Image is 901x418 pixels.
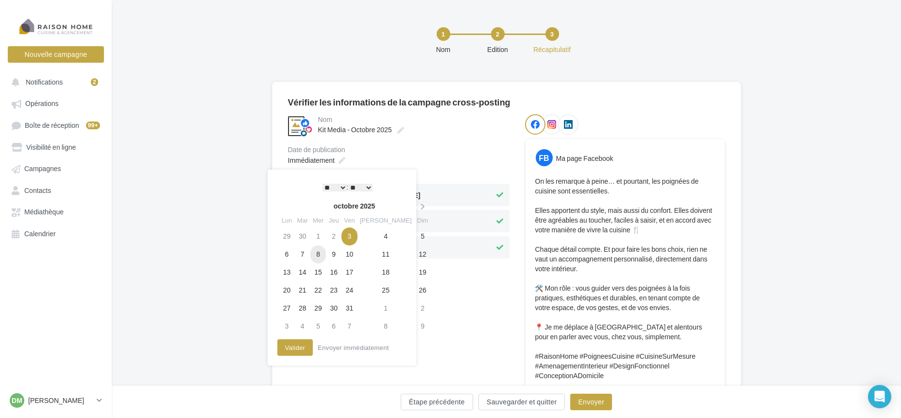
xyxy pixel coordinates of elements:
[277,339,313,356] button: Valider
[478,394,565,410] button: Sauvegarder et quitter
[6,203,106,220] a: Médiathèque
[295,227,310,245] td: 30
[6,159,106,177] a: Campagnes
[299,180,397,194] div: :
[414,213,431,227] th: Dim
[326,299,341,317] td: 30
[341,281,357,299] td: 24
[279,299,295,317] td: 27
[279,227,295,245] td: 29
[868,385,891,408] div: Open Intercom Messenger
[318,116,508,123] div: Nom
[357,213,414,227] th: [PERSON_NAME]
[310,213,326,227] th: Mer
[86,122,100,129] div: 99+
[341,263,357,281] td: 17
[310,263,326,281] td: 15
[8,46,104,63] button: Nouvelle campagne
[24,165,61,173] span: Campagnes
[310,299,326,317] td: 29
[91,78,98,86] div: 2
[28,396,93,405] p: [PERSON_NAME]
[414,263,431,281] td: 19
[341,213,357,227] th: Ven
[310,317,326,335] td: 5
[288,146,510,153] div: Date de publication
[26,143,76,151] span: Visibilité en ligne
[310,245,326,263] td: 8
[357,227,414,245] td: 4
[326,227,341,245] td: 2
[535,176,715,381] p: On les remarque à peine… et pourtant, les poignées de cuisine sont essentielles. Elles apportent ...
[412,45,475,54] div: Nom
[326,245,341,263] td: 9
[295,199,414,213] th: octobre 2025
[295,317,310,335] td: 4
[6,225,106,242] a: Calendrier
[6,181,106,199] a: Contacts
[536,149,553,166] div: FB
[24,208,64,216] span: Médiathèque
[279,245,295,263] td: 6
[279,263,295,281] td: 13
[491,27,505,41] div: 2
[357,245,414,263] td: 11
[357,317,414,335] td: 8
[326,213,341,227] th: Jeu
[467,45,529,54] div: Edition
[295,263,310,281] td: 14
[326,317,341,335] td: 6
[288,98,510,106] div: Vérifier les informations de la campagne cross-posting
[521,45,583,54] div: Récapitulatif
[570,394,612,410] button: Envoyer
[437,27,450,41] div: 1
[401,394,473,410] button: Étape précédente
[326,263,341,281] td: 16
[357,263,414,281] td: 18
[25,121,79,129] span: Boîte de réception
[24,229,56,238] span: Calendrier
[8,391,104,410] a: DM [PERSON_NAME]
[6,73,102,90] button: Notifications 2
[341,227,357,245] td: 3
[25,100,58,108] span: Opérations
[279,281,295,299] td: 20
[326,281,341,299] td: 23
[414,317,431,335] td: 9
[414,245,431,263] td: 12
[310,227,326,245] td: 1
[341,245,357,263] td: 10
[318,125,392,134] span: Kit Media - Octobre 2025
[310,281,326,299] td: 22
[295,299,310,317] td: 28
[357,281,414,299] td: 25
[295,281,310,299] td: 21
[341,317,357,335] td: 7
[24,186,51,194] span: Contacts
[414,227,431,245] td: 5
[341,299,357,317] td: 31
[6,116,106,134] a: Boîte de réception99+
[279,317,295,335] td: 3
[12,396,22,405] span: DM
[288,156,335,164] span: Immédiatement
[6,138,106,156] a: Visibilité en ligne
[26,78,63,86] span: Notifications
[414,281,431,299] td: 26
[545,27,559,41] div: 3
[279,213,295,227] th: Lun
[6,94,106,112] a: Opérations
[357,299,414,317] td: 1
[295,213,310,227] th: Mar
[414,299,431,317] td: 2
[314,342,392,353] button: Envoyer immédiatement
[295,245,310,263] td: 7
[556,154,613,163] div: Ma page Facebook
